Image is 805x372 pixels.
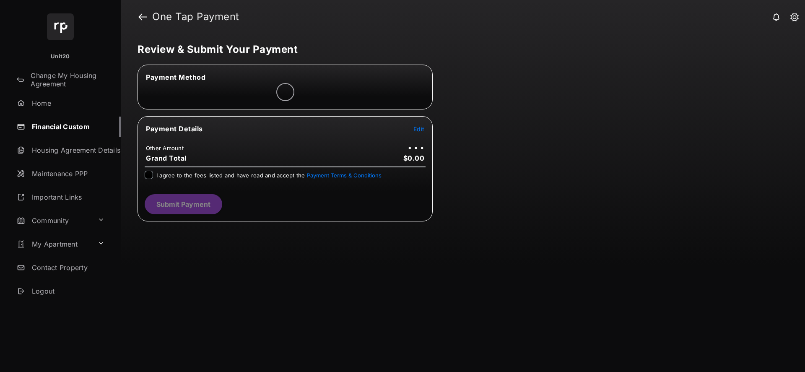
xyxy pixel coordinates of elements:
[47,13,74,40] img: svg+xml;base64,PHN2ZyB4bWxucz0iaHR0cDovL3d3dy53My5vcmcvMjAwMC9zdmciIHdpZHRoPSI2NCIgaGVpZ2h0PSI2NC...
[413,125,424,133] button: Edit
[307,172,382,179] button: I agree to the fees listed and have read and accept the
[13,281,121,301] a: Logout
[13,117,121,137] a: Financial Custom
[13,258,121,278] a: Contact Property
[146,154,187,162] span: Grand Total
[13,211,94,231] a: Community
[146,125,203,133] span: Payment Details
[156,172,382,179] span: I agree to the fees listed and have read and accept the
[13,70,121,90] a: Change My Housing Agreement
[13,187,108,207] a: Important Links
[13,93,121,113] a: Home
[51,52,70,61] p: Unit20
[403,154,425,162] span: $0.00
[145,194,222,214] button: Submit Payment
[13,164,121,184] a: Maintenance PPP
[413,125,424,133] span: Edit
[152,12,239,22] strong: One Tap Payment
[146,73,205,81] span: Payment Method
[13,234,94,254] a: My Apartment
[138,44,782,55] h5: Review & Submit Your Payment
[145,144,184,152] td: Other Amount
[13,140,121,160] a: Housing Agreement Details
